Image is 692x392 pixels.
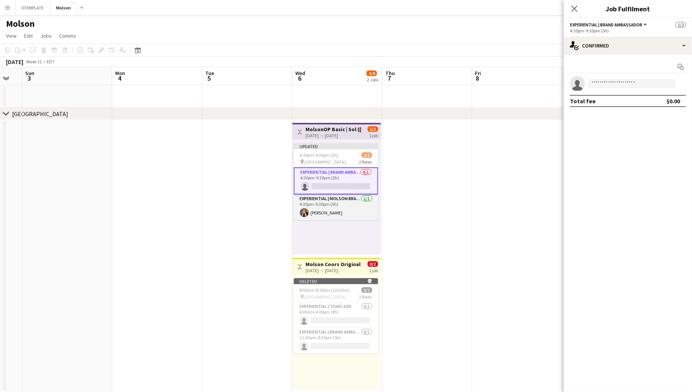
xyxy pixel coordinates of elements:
[50,0,77,15] button: Molson
[306,268,362,273] div: [DATE] → [DATE]
[475,70,481,77] span: Fri
[59,32,76,39] span: Comms
[204,74,214,83] span: 5
[384,74,395,83] span: 7
[24,32,33,39] span: Edit
[115,70,125,77] span: Mon
[294,194,378,220] app-card-role: Experiential | Molson Brand Specialist1/14:30pm-9:30pm (5h)[PERSON_NAME]
[15,0,50,15] button: 0TEMPLATE
[362,152,372,158] span: 1/2
[114,74,125,83] span: 4
[370,132,378,138] div: 1 job
[666,97,680,105] div: $0.00
[294,143,378,220] app-job-card: Updated4:30pm-9:30pm (5h)1/2 [GEOGRAPHIC_DATA]2 RolesExperiential | Brand Ambassador0/14:30pm-9:3...
[3,31,20,41] a: View
[570,28,686,34] div: 4:30pm-9:30pm (5h)
[367,70,377,76] span: 1/4
[205,70,214,77] span: Tue
[675,22,686,28] span: 1/2
[21,31,36,41] a: Edit
[570,22,648,28] button: Experiential | Brand Ambassador
[368,261,378,267] span: 0/2
[306,126,362,133] h3: MolsonOP Basic | Sol ([GEOGRAPHIC_DATA], [GEOGRAPHIC_DATA])
[305,159,346,165] span: [GEOGRAPHIC_DATA]
[6,32,17,39] span: View
[294,328,378,354] app-card-role: Experiential | Brand Ambassador0/111:30am-8:30pm (9h)
[295,70,305,77] span: Wed
[570,22,642,28] span: Experiential | Brand Ambassador
[370,267,378,273] div: 1 job
[294,143,378,149] div: Updated
[359,159,372,165] span: 2 Roles
[294,167,378,194] app-card-role: Experiential | Brand Ambassador0/14:30pm-9:30pm (5h)
[25,59,44,64] span: Week 31
[367,77,379,83] div: 2 Jobs
[385,70,395,77] span: Thu
[300,287,350,293] span: 8:00am-8:30pm (12h30m)
[294,74,305,83] span: 6
[368,126,378,132] span: 1/2
[24,74,34,83] span: 3
[294,278,378,284] div: Deleted
[37,31,55,41] a: Jobs
[305,294,346,300] span: [GEOGRAPHIC_DATA]
[300,152,339,158] span: 4:30pm-9:30pm (5h)
[6,58,23,66] div: [DATE]
[306,261,362,268] h3: Molson Coors Original | Saloon ([PERSON_NAME], [GEOGRAPHIC_DATA])
[12,110,68,118] div: [GEOGRAPHIC_DATA]
[362,287,372,293] span: 0/2
[564,37,692,55] div: Confirmed
[294,302,378,328] app-card-role: Experiential | Team Lead0/18:00am-4:00pm (8h)
[564,4,692,14] h3: Job Fulfilment
[40,32,52,39] span: Jobs
[294,278,378,354] app-job-card: Deleted 8:00am-8:30pm (12h30m)0/2 [GEOGRAPHIC_DATA]2 RolesExperiential | Team Lead0/18:00am-4:00p...
[474,74,481,83] span: 8
[6,18,35,29] h1: Molson
[25,70,34,77] span: Sun
[359,294,372,300] span: 2 Roles
[56,31,79,41] a: Comms
[306,133,362,138] div: [DATE] → [DATE]
[570,97,596,105] div: Total fee
[47,59,55,64] div: EDT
